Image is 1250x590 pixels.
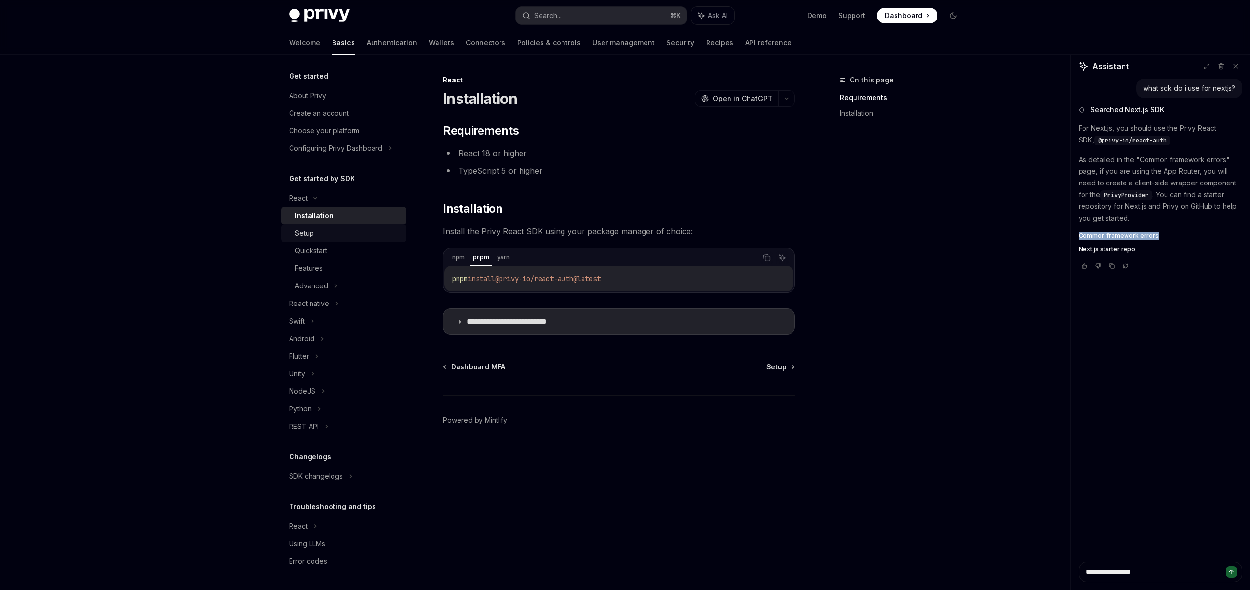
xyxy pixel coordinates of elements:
a: API reference [745,31,792,55]
span: Searched Next.js SDK [1090,105,1164,115]
div: Flutter [289,350,309,362]
span: Next.js starter repo [1079,245,1135,253]
a: Powered by Mintlify [443,415,507,425]
span: Install the Privy React SDK using your package manager of choice: [443,224,795,238]
button: Ask AI [691,7,734,24]
div: React [289,192,308,204]
div: Quickstart [295,245,327,257]
div: pnpm [470,251,492,263]
a: Welcome [289,31,320,55]
span: Assistant [1092,61,1129,72]
h5: Changelogs [289,451,331,463]
div: React [289,520,308,532]
button: Ask AI [776,251,789,264]
a: Common framework errors [1079,232,1242,240]
span: Common framework errors [1079,232,1159,240]
a: Security [667,31,694,55]
a: Using LLMs [281,535,406,552]
div: Android [289,333,314,345]
a: User management [592,31,655,55]
div: NodeJS [289,386,315,397]
span: @privy-io/react-auth@latest [495,274,601,283]
div: About Privy [289,90,326,102]
div: what sdk do i use for nextjs? [1143,83,1235,93]
h1: Installation [443,90,517,107]
a: Dashboard MFA [444,362,505,372]
button: Send message [1226,566,1237,578]
button: Copy the contents from the code block [760,251,773,264]
span: Open in ChatGPT [713,94,772,103]
div: Error codes [289,555,327,567]
a: Support [838,11,865,20]
button: Searched Next.js SDK [1079,105,1242,115]
div: Python [289,403,312,415]
div: React native [289,298,329,309]
a: Requirements [840,90,969,105]
a: Setup [281,224,406,242]
button: Search...⌘K [516,7,687,24]
li: React 18 or higher [443,146,795,160]
a: About Privy [281,87,406,104]
button: Toggle dark mode [945,8,961,23]
a: Dashboard [877,8,937,23]
span: ⌘ K [670,12,681,20]
div: Create an account [289,107,349,119]
span: Requirements [443,123,519,139]
a: Wallets [429,31,454,55]
h5: Troubleshooting and tips [289,501,376,512]
a: Next.js starter repo [1079,245,1242,253]
a: Create an account [281,104,406,122]
div: Setup [295,227,314,239]
a: Recipes [706,31,733,55]
a: Quickstart [281,242,406,260]
h5: Get started by SDK [289,173,355,184]
img: dark logo [289,9,350,22]
div: Choose your platform [289,125,359,137]
div: Swift [289,315,305,327]
p: As detailed in the "Common framework errors" page, if you are using the App Router, you will need... [1079,154,1242,224]
a: Choose your platform [281,122,406,140]
a: Installation [840,105,969,121]
div: Using LLMs [289,538,325,549]
div: Features [295,263,323,274]
span: On this page [850,74,894,86]
div: Search... [534,10,562,21]
a: Authentication [367,31,417,55]
div: Configuring Privy Dashboard [289,142,382,154]
h5: Get started [289,70,328,82]
div: yarn [494,251,513,263]
a: Setup [766,362,794,372]
div: Advanced [295,280,328,292]
div: npm [449,251,468,263]
a: Error codes [281,552,406,570]
span: Dashboard MFA [451,362,505,372]
span: install [468,274,495,283]
div: Installation [295,210,333,222]
a: Connectors [466,31,505,55]
div: React [443,75,795,85]
p: For Next.js, you should use the Privy React SDK, . [1079,122,1242,146]
a: Installation [281,207,406,224]
span: PrivyProvider [1104,191,1148,199]
a: Basics [332,31,355,55]
span: Dashboard [885,11,922,20]
li: TypeScript 5 or higher [443,164,795,178]
button: Open in ChatGPT [695,90,778,107]
a: Features [281,260,406,277]
div: REST API [289,421,319,432]
span: pnpm [452,274,468,283]
a: Demo [807,11,827,20]
span: Setup [766,362,787,372]
span: Ask AI [708,11,728,20]
span: @privy-io/react-auth [1098,137,1167,144]
div: SDK changelogs [289,470,343,482]
span: Installation [443,201,502,217]
a: Policies & controls [517,31,581,55]
div: Unity [289,368,305,380]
